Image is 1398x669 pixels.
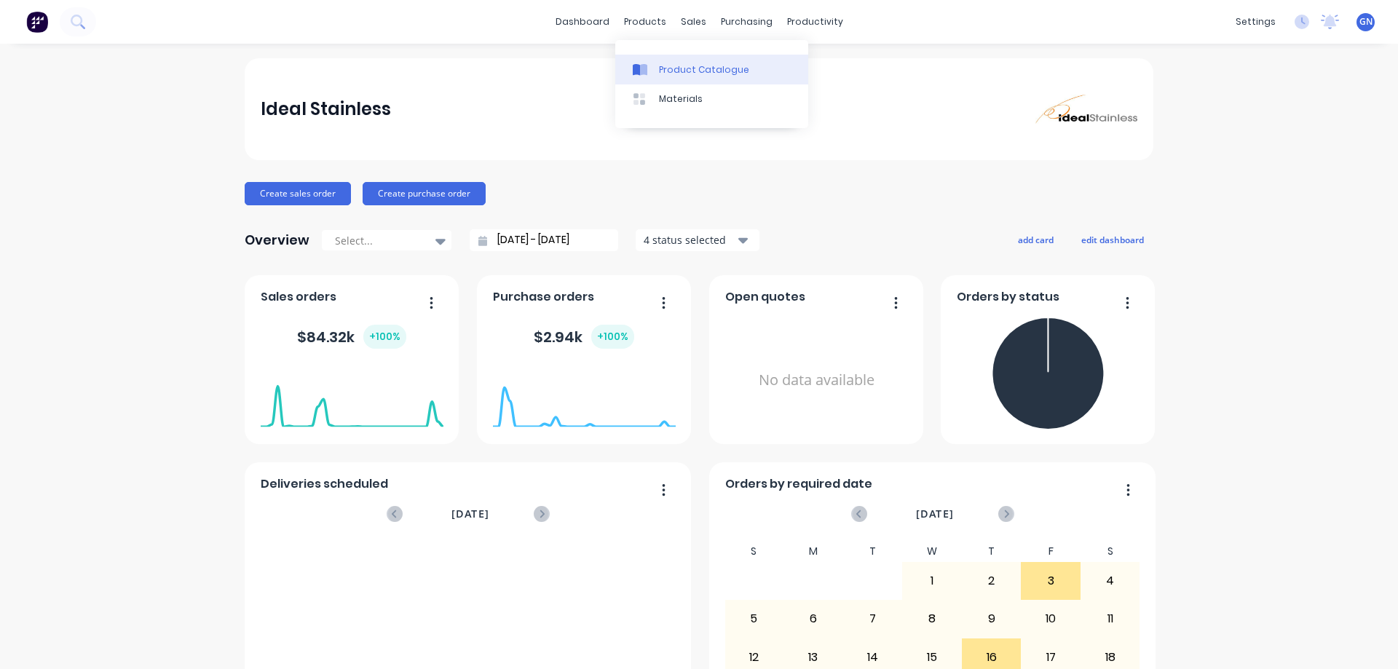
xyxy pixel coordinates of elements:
[548,11,617,33] a: dashboard
[725,475,872,493] span: Orders by required date
[783,541,843,562] div: M
[957,288,1059,306] span: Orders by status
[261,475,388,493] span: Deliveries scheduled
[245,182,351,205] button: Create sales order
[714,11,780,33] div: purchasing
[1081,563,1140,599] div: 4
[591,325,634,349] div: + 100 %
[1081,601,1140,637] div: 11
[1359,15,1373,28] span: GN
[297,325,406,349] div: $ 84.32k
[1072,230,1153,249] button: edit dashboard
[1022,601,1080,637] div: 10
[903,601,961,637] div: 8
[636,229,759,251] button: 4 status selected
[903,563,961,599] div: 1
[615,84,808,114] a: Materials
[1021,541,1081,562] div: F
[659,92,703,106] div: Materials
[1022,563,1080,599] div: 3
[1228,11,1283,33] div: settings
[843,541,903,562] div: T
[725,288,805,306] span: Open quotes
[451,506,489,522] span: [DATE]
[725,601,783,637] div: 5
[261,288,336,306] span: Sales orders
[963,563,1021,599] div: 2
[534,325,634,349] div: $ 2.94k
[902,541,962,562] div: W
[962,541,1022,562] div: T
[363,325,406,349] div: + 100 %
[659,63,749,76] div: Product Catalogue
[1081,541,1140,562] div: S
[724,541,784,562] div: S
[674,11,714,33] div: sales
[1008,230,1063,249] button: add card
[784,601,842,637] div: 6
[617,11,674,33] div: products
[261,95,391,124] div: Ideal Stainless
[963,601,1021,637] div: 9
[725,312,908,449] div: No data available
[26,11,48,33] img: Factory
[780,11,850,33] div: productivity
[644,232,735,248] div: 4 status selected
[245,226,309,255] div: Overview
[363,182,486,205] button: Create purchase order
[916,506,954,522] span: [DATE]
[1035,95,1137,123] img: Ideal Stainless
[615,55,808,84] a: Product Catalogue
[844,601,902,637] div: 7
[493,288,594,306] span: Purchase orders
